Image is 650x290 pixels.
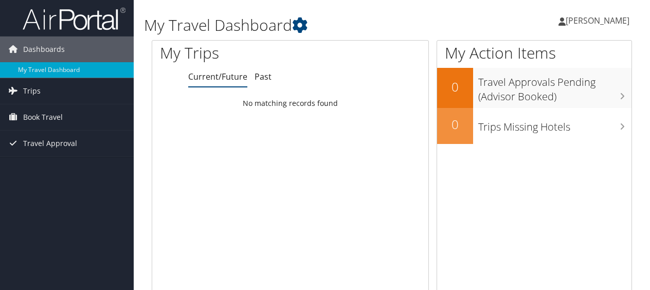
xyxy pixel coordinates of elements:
[23,104,63,130] span: Book Travel
[566,15,629,26] span: [PERSON_NAME]
[437,68,631,107] a: 0Travel Approvals Pending (Advisor Booked)
[478,115,631,134] h3: Trips Missing Hotels
[478,70,631,104] h3: Travel Approvals Pending (Advisor Booked)
[160,42,305,64] h1: My Trips
[255,71,272,82] a: Past
[144,14,475,36] h1: My Travel Dashboard
[188,71,247,82] a: Current/Future
[23,7,125,31] img: airportal-logo.png
[23,131,77,156] span: Travel Approval
[23,78,41,104] span: Trips
[437,78,473,96] h2: 0
[152,94,428,113] td: No matching records found
[23,37,65,62] span: Dashboards
[437,116,473,133] h2: 0
[558,5,640,36] a: [PERSON_NAME]
[437,108,631,144] a: 0Trips Missing Hotels
[437,42,631,64] h1: My Action Items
